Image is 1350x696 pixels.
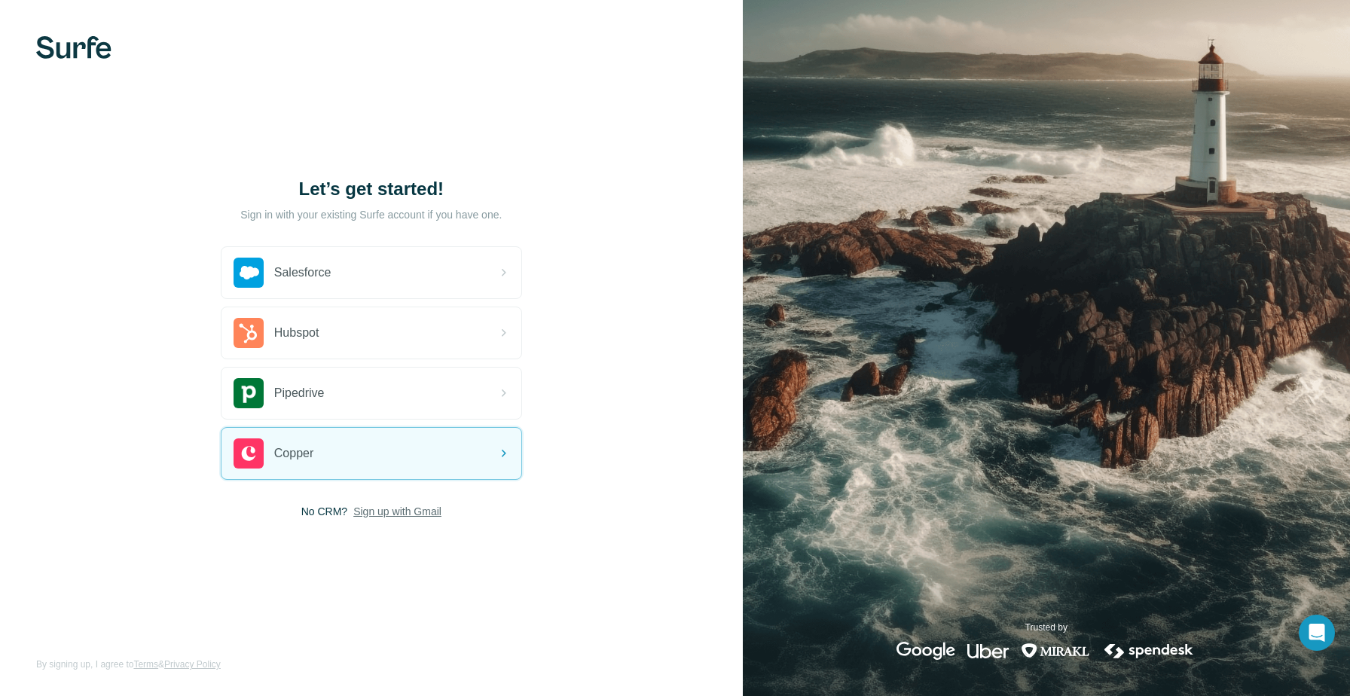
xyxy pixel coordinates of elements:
img: salesforce's logo [234,258,264,288]
p: Sign in with your existing Surfe account if you have one. [240,207,502,222]
span: No CRM? [301,504,347,519]
img: pipedrive's logo [234,378,264,408]
a: Privacy Policy [164,659,221,670]
button: Sign up with Gmail [353,504,441,519]
img: google's logo [896,642,955,660]
a: Terms [133,659,158,670]
img: uber's logo [967,642,1009,660]
img: Surfe's logo [36,36,111,59]
span: Hubspot [274,324,319,342]
img: mirakl's logo [1021,642,1090,660]
p: Trusted by [1025,621,1067,634]
img: copper's logo [234,438,264,469]
div: Open Intercom Messenger [1299,615,1335,651]
span: Copper [274,444,313,462]
span: By signing up, I agree to & [36,658,221,671]
h1: Let’s get started! [221,177,522,201]
span: Pipedrive [274,384,325,402]
span: Salesforce [274,264,331,282]
img: spendesk's logo [1102,642,1196,660]
img: hubspot's logo [234,318,264,348]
